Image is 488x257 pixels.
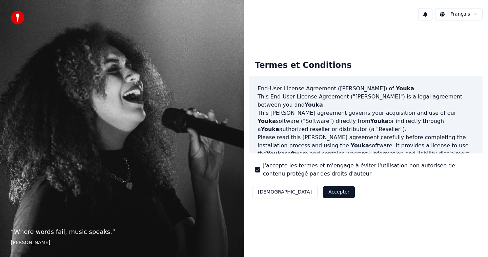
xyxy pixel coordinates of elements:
[263,162,477,178] label: J'accepte les termes et m'engage à éviter l'utilisation non autorisée de contenu protégé par des ...
[261,126,279,132] span: Youka
[258,109,474,133] p: This [PERSON_NAME] agreement governs your acquisition and use of our software ("Software") direct...
[370,118,389,124] span: Youka
[258,133,474,158] p: Please read this [PERSON_NAME] agreement carefully before completing the installation process and...
[351,142,369,149] span: Youka
[305,102,323,108] span: Youka
[11,239,233,246] footer: [PERSON_NAME]
[258,93,474,109] p: This End-User License Agreement ("[PERSON_NAME]") is a legal agreement between you and
[266,150,285,157] span: Youka
[11,11,24,24] img: youka
[258,118,276,124] span: Youka
[258,85,474,93] h3: End-User License Agreement ([PERSON_NAME]) of
[323,186,355,198] button: Accepter
[252,186,318,198] button: [DEMOGRAPHIC_DATA]
[249,55,357,76] div: Termes et Conditions
[11,227,233,237] p: “ Where words fail, music speaks. ”
[396,85,414,92] span: Youka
